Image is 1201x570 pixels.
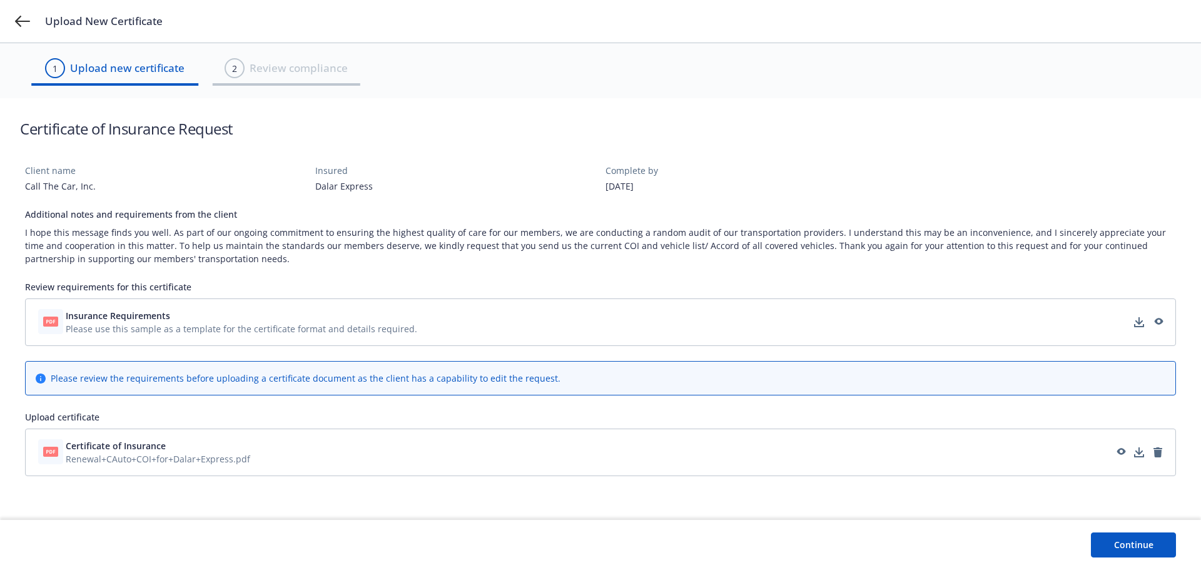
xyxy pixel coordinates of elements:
a: preview [1113,445,1128,460]
button: Certificate of Insurance [66,439,250,452]
button: Continue [1091,532,1176,557]
span: Upload new certificate [70,60,185,76]
div: Client name [25,164,305,177]
a: remove [1150,445,1165,460]
div: Insurance RequirementsPlease use this sample as a template for the certificate format and details... [25,298,1176,346]
span: Review compliance [250,60,348,76]
button: Insurance Requirements [66,309,417,322]
div: Review requirements for this certificate [25,280,1176,293]
span: Upload New Certificate [45,14,163,29]
div: Complete by [606,164,886,177]
div: Please review the requirements before uploading a certificate document as the client has a capabi... [51,372,560,385]
h1: Certificate of Insurance Request [20,118,233,139]
div: I hope this message finds you well. As part of our ongoing commitment to ensuring the highest qua... [25,226,1176,265]
div: Upload certificate [25,410,1176,424]
a: download [1132,315,1147,330]
a: download [1132,445,1147,460]
span: Please use this sample as a template for the certificate format and details required. [66,322,417,335]
span: Renewal+CAuto+COI+for+Dalar+Express.pdf [66,452,250,466]
div: 1 [53,62,58,75]
div: [DATE] [606,180,886,193]
div: 2 [232,62,237,75]
span: Certificate of Insurance [66,439,166,452]
div: Insured [315,164,595,177]
div: Call The Car, Inc. [25,180,305,193]
a: preview [1150,315,1165,330]
span: Insurance Requirements [66,309,170,322]
div: Additional notes and requirements from the client [25,208,1176,221]
div: Dalar Express [315,180,595,193]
